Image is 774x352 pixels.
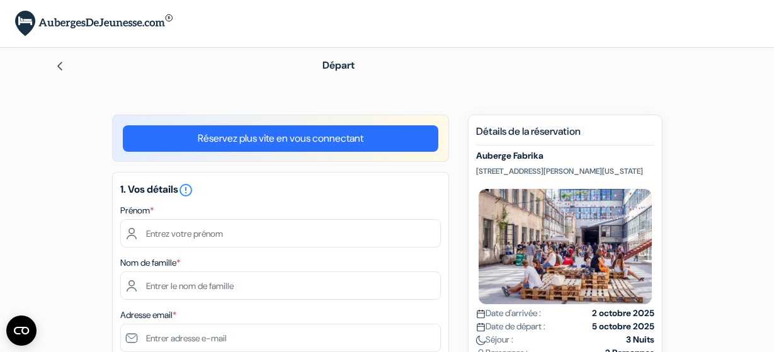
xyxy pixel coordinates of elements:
[476,125,654,145] h5: Détails de la réservation
[120,324,441,352] input: Entrer adresse e-mail
[476,166,654,176] p: [STREET_ADDRESS][PERSON_NAME][US_STATE]
[55,61,65,71] img: left_arrow.svg
[476,150,654,161] h5: Auberge Fabrika
[476,333,513,346] span: Séjour :
[626,333,654,346] strong: 3 Nuits
[120,219,441,247] input: Entrez votre prénom
[120,271,441,300] input: Entrer le nom de famille
[322,59,355,72] span: Départ
[178,183,193,198] i: error_outline
[15,11,173,37] img: AubergesDeJeunesse.com
[120,256,180,270] label: Nom de famille
[6,315,37,346] button: Ouvrir le widget CMP
[476,309,486,319] img: calendar.svg
[592,320,654,333] strong: 5 octobre 2025
[120,204,154,217] label: Prénom
[476,320,545,333] span: Date de départ :
[476,336,486,345] img: moon.svg
[120,309,176,322] label: Adresse email
[120,183,441,198] h5: 1. Vos détails
[178,183,193,196] a: error_outline
[476,322,486,332] img: calendar.svg
[592,307,654,320] strong: 2 octobre 2025
[476,307,541,320] span: Date d'arrivée :
[123,125,438,152] a: Réservez plus vite en vous connectant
